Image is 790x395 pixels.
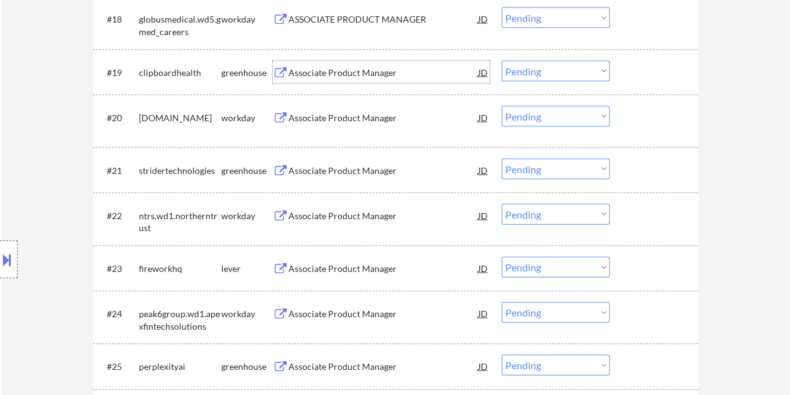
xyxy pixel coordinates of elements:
[139,67,221,79] div: clipboardhealth
[221,112,273,124] div: workday
[288,112,478,124] div: Associate Product Manager
[288,210,478,222] div: Associate Product Manager
[477,159,490,181] div: JD
[139,13,221,38] div: globusmedical.wd5.gmed_careers
[107,67,129,79] div: #19
[477,8,490,30] div: JD
[477,106,490,129] div: JD
[221,308,273,320] div: workday
[221,262,273,275] div: lever
[288,67,478,79] div: Associate Product Manager
[288,262,478,275] div: Associate Product Manager
[477,61,490,84] div: JD
[477,204,490,227] div: JD
[221,360,273,373] div: greenhouse
[221,67,273,79] div: greenhouse
[221,165,273,177] div: greenhouse
[477,355,490,377] div: JD
[221,13,273,26] div: workday
[107,13,129,26] div: #18
[477,257,490,279] div: JD
[477,302,490,325] div: JD
[288,308,478,320] div: Associate Product Manager
[288,13,478,26] div: ASSOCIATE PRODUCT MANAGER
[288,360,478,373] div: Associate Product Manager
[221,210,273,222] div: workday
[288,165,478,177] div: Associate Product Manager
